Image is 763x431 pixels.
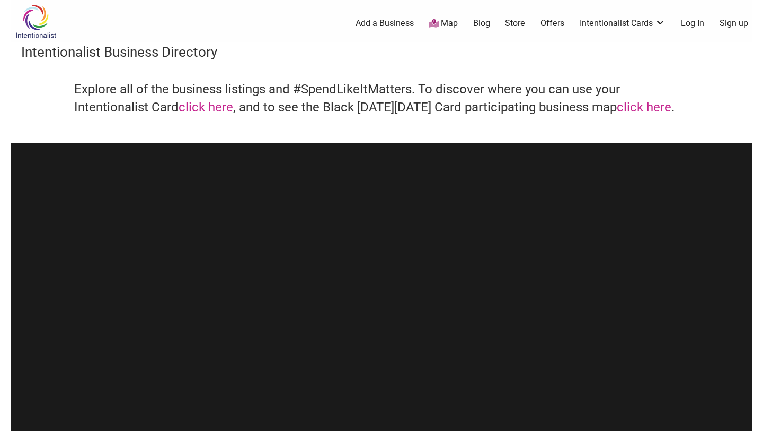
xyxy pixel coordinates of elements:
a: click here [617,100,671,115]
a: Offers [540,18,564,29]
h3: Intentionalist Business Directory [21,42,742,62]
a: Add a Business [356,18,414,29]
a: Map [429,18,458,30]
a: Store [505,18,525,29]
img: Intentionalist [11,4,61,39]
a: Blog [473,18,490,29]
a: Sign up [720,18,748,29]
h4: Explore all of the business listings and #SpendLikeItMatters. To discover where you can use your ... [74,81,689,116]
a: click here [179,100,233,115]
a: Intentionalist Cards [580,18,666,29]
a: Log In [681,18,704,29]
